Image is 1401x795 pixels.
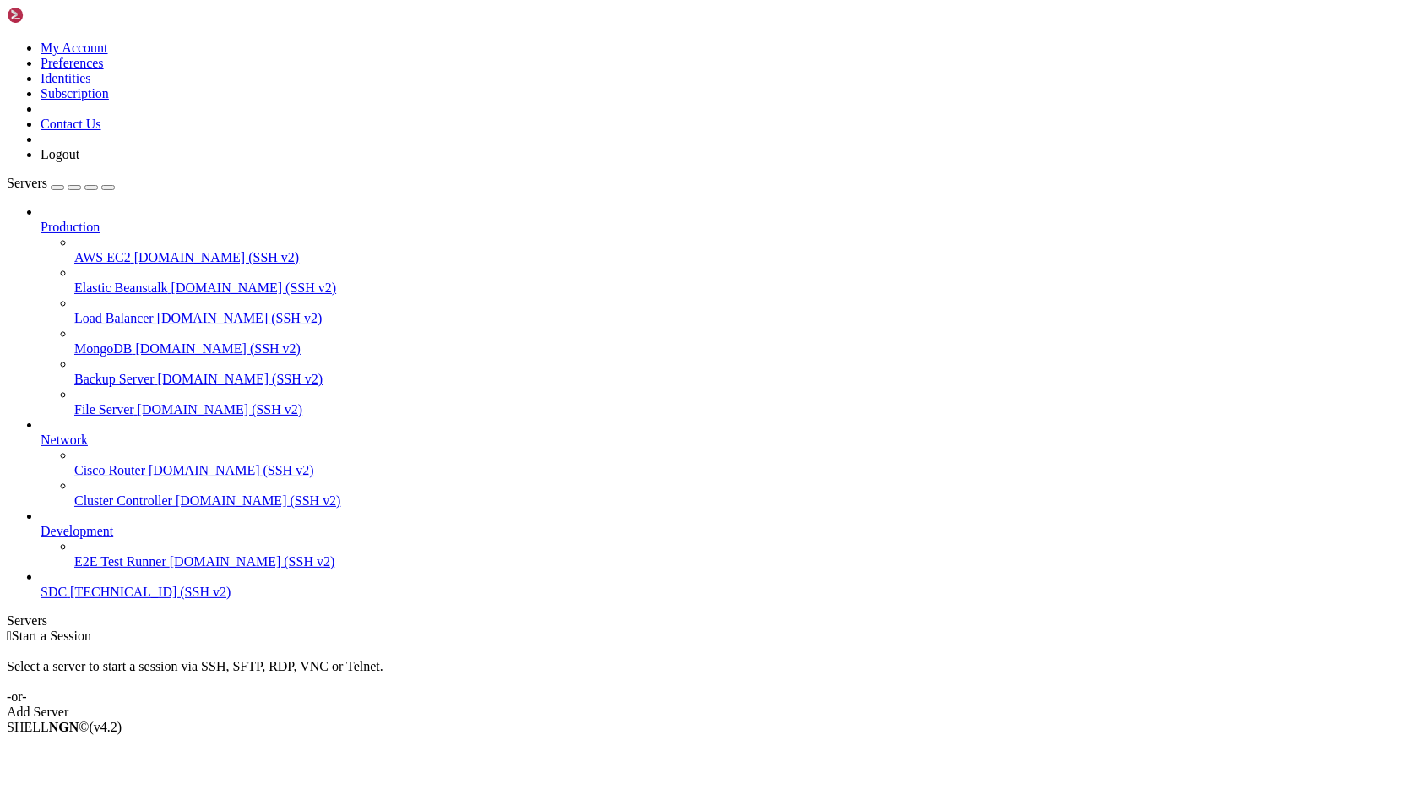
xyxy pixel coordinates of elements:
span: Cluster Controller [74,493,172,508]
span: Servers [7,176,47,190]
span: AWS EC2 [74,250,131,264]
span: [DOMAIN_NAME] (SSH v2) [171,280,337,295]
a: Load Balancer [DOMAIN_NAME] (SSH v2) [74,311,1394,326]
span: [DOMAIN_NAME] (SSH v2) [134,250,300,264]
span: 4.2.0 [90,720,122,734]
span: Cisco Router [74,463,145,477]
a: Preferences [41,56,104,70]
span: Network [41,433,88,447]
li: Network [41,417,1394,509]
a: My Account [41,41,108,55]
span: Backup Server [74,372,155,386]
span: SDC [41,585,67,599]
span: [TECHNICAL_ID] (SSH v2) [70,585,231,599]
span: [DOMAIN_NAME] (SSH v2) [149,463,314,477]
a: Development [41,524,1394,539]
li: Production [41,204,1394,417]
a: Elastic Beanstalk [DOMAIN_NAME] (SSH v2) [74,280,1394,296]
span:  [7,629,12,643]
a: AWS EC2 [DOMAIN_NAME] (SSH v2) [74,250,1394,265]
span: [DOMAIN_NAME] (SSH v2) [157,311,323,325]
div: Add Server [7,705,1394,720]
b: NGN [49,720,79,734]
a: Production [41,220,1394,235]
span: File Server [74,402,134,417]
img: Shellngn [7,7,104,24]
span: Load Balancer [74,311,154,325]
a: Cluster Controller [DOMAIN_NAME] (SSH v2) [74,493,1394,509]
a: E2E Test Runner [DOMAIN_NAME] (SSH v2) [74,554,1394,569]
li: AWS EC2 [DOMAIN_NAME] (SSH v2) [74,235,1394,265]
li: E2E Test Runner [DOMAIN_NAME] (SSH v2) [74,539,1394,569]
div: Servers [7,613,1394,629]
a: Contact Us [41,117,101,131]
li: Cisco Router [DOMAIN_NAME] (SSH v2) [74,448,1394,478]
span: E2E Test Runner [74,554,166,569]
li: Backup Server [DOMAIN_NAME] (SSH v2) [74,357,1394,387]
span: Elastic Beanstalk [74,280,168,295]
span: [DOMAIN_NAME] (SSH v2) [176,493,341,508]
div: Select a server to start a session via SSH, SFTP, RDP, VNC or Telnet. -or- [7,644,1394,705]
li: Elastic Beanstalk [DOMAIN_NAME] (SSH v2) [74,265,1394,296]
span: MongoDB [74,341,132,356]
a: MongoDB [DOMAIN_NAME] (SSH v2) [74,341,1394,357]
a: Backup Server [DOMAIN_NAME] (SSH v2) [74,372,1394,387]
a: Logout [41,147,79,161]
a: Cisco Router [DOMAIN_NAME] (SSH v2) [74,463,1394,478]
span: [DOMAIN_NAME] (SSH v2) [135,341,301,356]
a: Servers [7,176,115,190]
a: File Server [DOMAIN_NAME] (SSH v2) [74,402,1394,417]
span: Production [41,220,100,234]
li: Cluster Controller [DOMAIN_NAME] (SSH v2) [74,478,1394,509]
span: SHELL © [7,720,122,734]
li: SDC [TECHNICAL_ID] (SSH v2) [41,569,1394,600]
a: Network [41,433,1394,448]
span: Development [41,524,113,538]
li: Load Balancer [DOMAIN_NAME] (SSH v2) [74,296,1394,326]
span: Start a Session [12,629,91,643]
span: [DOMAIN_NAME] (SSH v2) [138,402,303,417]
a: SDC [TECHNICAL_ID] (SSH v2) [41,585,1394,600]
li: MongoDB [DOMAIN_NAME] (SSH v2) [74,326,1394,357]
a: Subscription [41,86,109,101]
span: [DOMAIN_NAME] (SSH v2) [170,554,335,569]
span: [DOMAIN_NAME] (SSH v2) [158,372,323,386]
a: Identities [41,71,91,85]
li: Development [41,509,1394,569]
li: File Server [DOMAIN_NAME] (SSH v2) [74,387,1394,417]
